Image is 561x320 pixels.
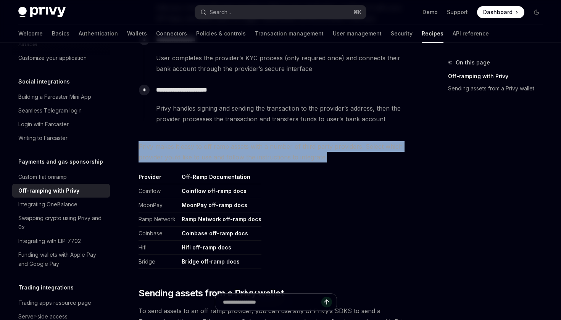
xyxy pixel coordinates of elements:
td: Bridge [139,255,179,269]
td: Hifi [139,241,179,255]
a: Basics [52,24,69,43]
a: Custom fiat onramp [12,170,110,184]
a: Coinbase off-ramp docs [182,230,248,237]
span: Privy makes it easy to off ramp assets with a number of third party providers. Select which provi... [139,141,413,162]
a: User management [333,24,382,43]
a: Integrating with EIP-7702 [12,234,110,248]
a: Customize your application [12,51,110,65]
a: Ramp Network off-ramp docs [182,216,261,223]
td: Coinbase [139,227,179,241]
button: Send message [321,297,332,307]
div: Trading apps resource page [18,298,91,307]
th: Provider [139,173,179,184]
h5: Payments and gas sponsorship [18,157,103,166]
a: API reference [453,24,489,43]
span: ⌘ K [353,9,361,15]
div: Integrating OneBalance [18,200,77,209]
a: Demo [422,8,438,16]
div: Off-ramping with Privy [18,186,79,195]
div: Custom fiat onramp [18,172,67,182]
a: Login with Farcaster [12,117,110,131]
a: Off-ramping with Privy [12,184,110,198]
a: Integrating OneBalance [12,198,110,211]
a: Connectors [156,24,187,43]
div: Funding wallets with Apple Pay and Google Pay [18,250,105,269]
a: Sending assets from a Privy wallet [448,82,549,95]
a: Writing to Farcaster [12,131,110,145]
span: On this page [456,58,490,67]
td: Coinflow [139,184,179,198]
a: Off-ramping with Privy [448,70,549,82]
span: Sending assets from a Privy wallet [139,287,284,299]
a: Building a Farcaster Mini App [12,90,110,104]
a: MoonPay off-ramp docs [182,202,247,209]
div: Seamless Telegram login [18,106,82,115]
a: Security [391,24,413,43]
h5: Social integrations [18,77,70,86]
a: Welcome [18,24,43,43]
button: Search...⌘K [195,5,366,19]
a: Coinflow off-ramp docs [182,188,247,195]
span: Dashboard [483,8,513,16]
div: Integrating with EIP-7702 [18,236,81,246]
td: Ramp Network [139,212,179,227]
span: Privy handles signing and sending the transaction to the provider’s address, then the provider pr... [156,103,413,124]
a: Transaction management [255,24,324,43]
div: Search... [210,8,231,17]
a: Seamless Telegram login [12,104,110,117]
a: Hifi off-ramp docs [182,244,231,251]
img: dark logo [18,7,66,18]
div: Swapping crypto using Privy and 0x [18,214,105,232]
div: Writing to Farcaster [18,133,68,143]
a: Funding wallets with Apple Pay and Google Pay [12,248,110,271]
a: Trading apps resource page [12,296,110,310]
th: Off-Ramp Documentation [179,173,261,184]
span: User completes the provider’s KYC process (only required once) and connects their bank account th... [156,53,413,74]
div: Building a Farcaster Mini App [18,92,91,101]
a: Recipes [422,24,443,43]
h5: Trading integrations [18,283,74,292]
a: Dashboard [477,6,524,18]
a: Policies & controls [196,24,246,43]
a: Support [447,8,468,16]
a: Bridge off-ramp docs [182,258,240,265]
a: Authentication [79,24,118,43]
div: Customize your application [18,53,87,63]
button: Toggle dark mode [530,6,543,18]
td: MoonPay [139,198,179,212]
div: Login with Farcaster [18,120,69,129]
a: Swapping crypto using Privy and 0x [12,211,110,234]
a: Wallets [127,24,147,43]
input: Ask a question... [223,294,321,310]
